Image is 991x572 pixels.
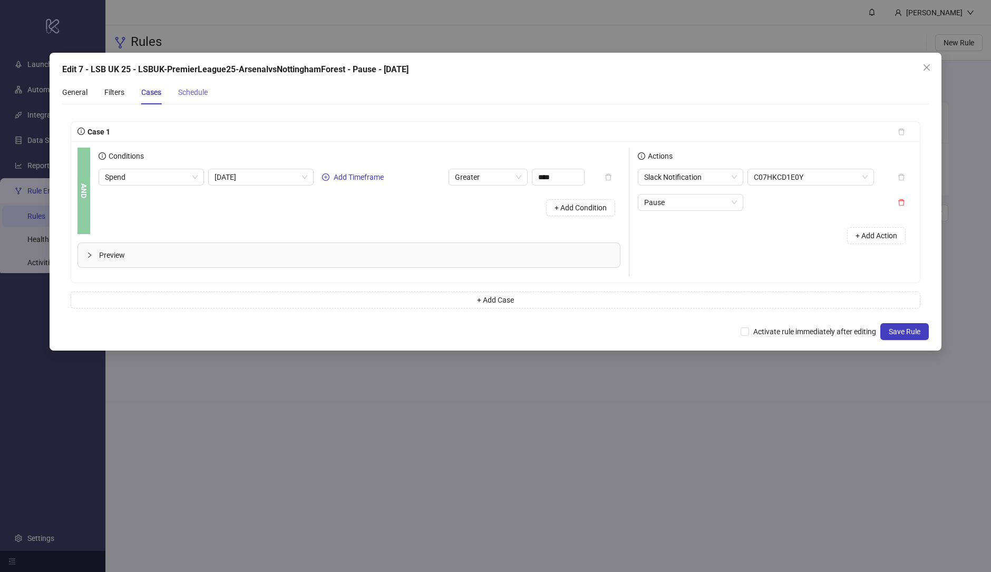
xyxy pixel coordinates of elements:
span: + Add Condition [555,203,607,212]
button: delete [889,123,914,140]
span: Actions [645,152,673,160]
div: Filters [104,86,124,98]
span: plus-circle [322,173,329,181]
span: info-circle [99,152,106,160]
span: Greater [455,169,521,185]
button: delete [596,169,620,186]
button: + Add Action [847,227,906,244]
button: Save Rule [880,323,929,340]
div: General [62,86,88,98]
button: delete [889,169,914,186]
div: Cases [141,86,161,98]
span: collapsed [86,252,93,258]
span: Preview [99,249,611,261]
span: delete [898,199,905,206]
button: + Add Case [71,292,920,308]
span: + Add Action [856,231,897,240]
span: Case 1 [85,128,110,136]
div: Schedule [178,86,208,98]
span: Save Rule [889,327,920,336]
span: close [922,63,931,72]
button: + Add Condition [546,199,615,216]
span: + Add Case [477,296,514,304]
span: Conditions [106,152,144,160]
span: Slack Notification [644,169,737,185]
span: Add Timeframe [334,173,384,181]
span: Spend [105,169,198,185]
span: Activate rule immediately after editing [749,326,880,337]
div: Preview [78,243,620,267]
button: Add Timeframe [318,171,388,183]
span: Pause [644,195,737,210]
div: Edit 7 - LSB UK 25 - LSBUK-PremierLeague25-ArsenalvsNottinghamForest - Pause - [DATE] [62,63,929,76]
button: Close [918,59,935,76]
span: C07HKCD1E0Y [754,169,868,185]
span: info-circle [638,152,645,160]
button: delete [889,194,914,211]
b: AND [78,183,90,198]
span: info-circle [77,128,85,135]
span: Today [215,169,307,185]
